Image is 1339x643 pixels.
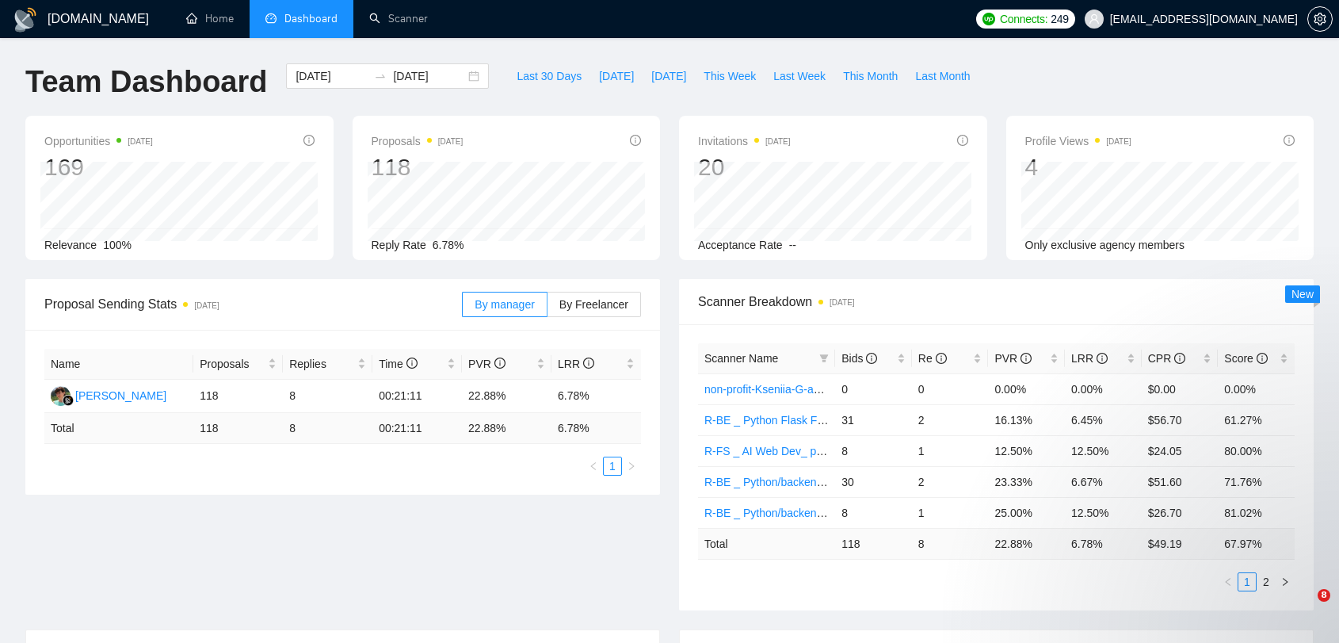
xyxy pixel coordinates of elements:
[584,457,603,476] button: left
[194,301,219,310] time: [DATE]
[704,445,896,457] a: R-FS _ AI Web Dev_ prompt 3 _ Active
[1097,353,1108,364] span: info-circle
[765,63,834,89] button: Last Week
[583,358,594,369] span: info-circle
[1224,352,1267,365] span: Score
[283,349,372,380] th: Replies
[590,63,643,89] button: [DATE]
[186,12,234,25] a: homeHome
[289,355,354,373] span: Replies
[468,358,505,370] span: PVR
[834,63,906,89] button: This Month
[988,435,1065,466] td: 12.50%
[915,67,970,85] span: Last Month
[698,239,783,251] span: Acceptance Rate
[283,413,372,444] td: 8
[604,457,621,475] a: 1
[44,294,462,314] span: Proposal Sending Stats
[704,352,778,365] span: Scanner Name
[1025,132,1131,151] span: Profile Views
[193,349,283,380] th: Proposals
[462,413,551,444] td: 22.88 %
[193,380,283,413] td: 118
[830,298,854,307] time: [DATE]
[698,292,1295,312] span: Scanner Breakdown
[835,373,912,404] td: 0
[406,358,418,369] span: info-circle
[704,414,949,427] a: R-BE _ Python Flask Fast.api _ Prompt 2 _ Active
[912,373,989,404] td: 0
[1065,404,1142,435] td: 6.45%
[103,239,132,251] span: 100%
[698,152,791,182] div: 20
[1142,435,1219,466] td: $24.05
[866,353,877,364] span: info-circle
[1291,288,1314,300] span: New
[841,352,877,365] span: Bids
[128,137,152,146] time: [DATE]
[765,137,790,146] time: [DATE]
[44,349,193,380] th: Name
[303,135,315,146] span: info-circle
[912,435,989,466] td: 1
[912,497,989,528] td: 1
[1142,373,1219,404] td: $0.00
[1025,239,1185,251] span: Only exclusive agency members
[1051,10,1068,28] span: 249
[1142,404,1219,435] td: $56.70
[393,67,465,85] input: End date
[988,528,1065,559] td: 22.88 %
[622,457,641,476] button: right
[651,67,686,85] span: [DATE]
[789,239,796,251] span: --
[988,404,1065,435] td: 16.13%
[75,387,166,404] div: [PERSON_NAME]
[835,497,912,528] td: 8
[494,358,505,369] span: info-circle
[603,457,622,476] li: 1
[193,413,283,444] td: 118
[695,63,765,89] button: This Week
[698,132,791,151] span: Invitations
[44,152,153,182] div: 169
[698,528,835,559] td: Total
[372,132,463,151] span: Proposals
[1285,589,1323,627] iframe: Intercom live chat
[265,13,277,24] span: dashboard
[1106,137,1131,146] time: [DATE]
[63,395,74,406] img: gigradar-bm.png
[551,380,641,413] td: 6.78%
[51,388,166,401] a: AM[PERSON_NAME]
[1000,10,1047,28] span: Connects:
[1065,466,1142,497] td: 6.67%
[44,413,193,444] td: Total
[1148,352,1185,365] span: CPR
[936,353,947,364] span: info-circle
[704,67,756,85] span: This Week
[1065,373,1142,404] td: 0.00%
[816,346,832,370] span: filter
[438,137,463,146] time: [DATE]
[1307,6,1333,32] button: setting
[1025,152,1131,182] div: 4
[589,461,598,471] span: left
[379,358,417,370] span: Time
[843,67,898,85] span: This Month
[988,373,1065,404] td: 0.00%
[584,457,603,476] li: Previous Page
[982,13,995,25] img: upwork-logo.png
[835,435,912,466] td: 8
[1065,435,1142,466] td: 12.50%
[374,70,387,82] span: swap-right
[559,298,628,311] span: By Freelancer
[517,67,582,85] span: Last 30 Days
[1318,589,1330,602] span: 8
[1218,466,1295,497] td: 71.76%
[551,413,641,444] td: 6.78 %
[1307,13,1333,25] a: setting
[200,355,265,373] span: Proposals
[1257,353,1268,364] span: info-circle
[988,497,1065,528] td: 25.00%
[284,12,338,25] span: Dashboard
[994,352,1032,365] span: PVR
